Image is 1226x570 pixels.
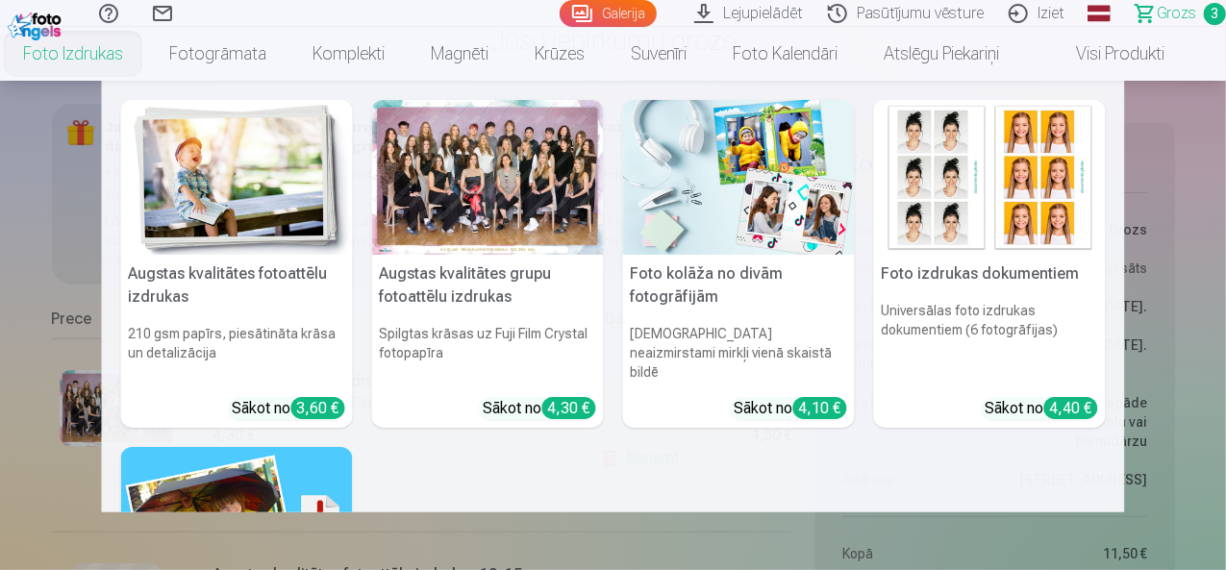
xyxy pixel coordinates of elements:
[372,255,604,316] h5: Augstas kvalitātes grupu fotoattēlu izdrukas
[121,100,353,255] img: Augstas kvalitātes fotoattēlu izdrukas
[874,255,1106,293] h5: Foto izdrukas dokumentiem
[623,100,855,255] img: Foto kolāža no divām fotogrāfijām
[735,397,847,420] div: Sākot no
[874,100,1106,255] img: Foto izdrukas dokumentiem
[1022,27,1188,81] a: Visi produkti
[484,397,596,420] div: Sākot no
[623,100,855,428] a: Foto kolāža no divām fotogrāfijāmFoto kolāža no divām fotogrāfijām[DEMOGRAPHIC_DATA] neaizmirstam...
[372,100,604,428] a: Augstas kvalitātes grupu fotoattēlu izdrukasSpilgtas krāsas uz Fuji Film Crystal fotopapīraSākot ...
[986,397,1098,420] div: Sākot no
[289,27,408,81] a: Komplekti
[8,8,66,40] img: /fa1
[291,397,345,419] div: 3,60 €
[372,316,604,389] h6: Spilgtas krāsas uz Fuji Film Crystal fotopapīra
[623,316,855,389] h6: [DEMOGRAPHIC_DATA] neaizmirstami mirkļi vienā skaistā bildē
[1204,3,1226,25] span: 3
[146,27,289,81] a: Fotogrāmata
[121,316,353,389] h6: 210 gsm papīrs, piesātināta krāsa un detalizācija
[1157,2,1196,25] span: Grozs
[874,100,1106,428] a: Foto izdrukas dokumentiemFoto izdrukas dokumentiemUniversālas foto izdrukas dokumentiem (6 fotogr...
[608,27,710,81] a: Suvenīri
[623,255,855,316] h5: Foto kolāža no divām fotogrāfijām
[121,100,353,428] a: Augstas kvalitātes fotoattēlu izdrukasAugstas kvalitātes fotoattēlu izdrukas210 gsm papīrs, piesā...
[542,397,596,419] div: 4,30 €
[121,255,353,316] h5: Augstas kvalitātes fotoattēlu izdrukas
[710,27,861,81] a: Foto kalendāri
[512,27,608,81] a: Krūzes
[233,397,345,420] div: Sākot no
[793,397,847,419] div: 4,10 €
[861,27,1022,81] a: Atslēgu piekariņi
[408,27,512,81] a: Magnēti
[1044,397,1098,419] div: 4,40 €
[874,293,1106,389] h6: Universālas foto izdrukas dokumentiem (6 fotogrāfijas)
